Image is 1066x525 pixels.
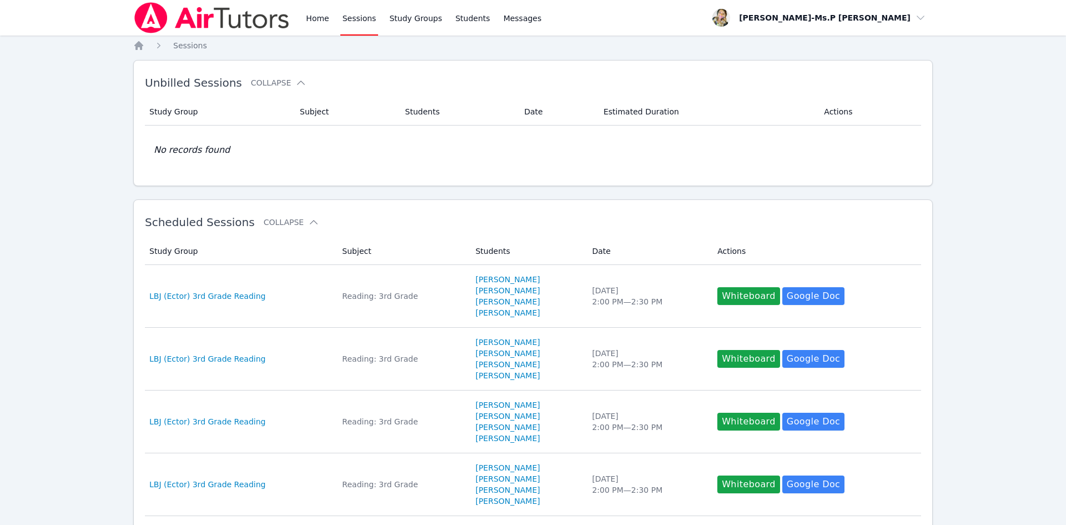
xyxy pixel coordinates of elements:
[717,476,780,493] button: Whiteboard
[293,98,399,126] th: Subject
[475,337,540,348] a: [PERSON_NAME]
[475,496,540,507] a: [PERSON_NAME]
[145,391,921,453] tr: LBJ (Ector) 3rd Grade ReadingReading: 3rd Grade[PERSON_NAME][PERSON_NAME][PERSON_NAME][PERSON_NAM...
[597,98,817,126] th: Estimated Duration
[717,413,780,431] button: Whiteboard
[592,411,704,433] div: [DATE] 2:00 PM — 2:30 PM
[145,98,293,126] th: Study Group
[475,274,540,285] a: [PERSON_NAME]
[145,328,921,391] tr: LBJ (Ector) 3rd Grade ReadingReading: 3rd Grade[PERSON_NAME][PERSON_NAME][PERSON_NAME][PERSON_NAM...
[592,285,704,307] div: [DATE] 2:00 PM — 2:30 PM
[145,76,242,89] span: Unbilled Sessions
[475,307,540,318] a: [PERSON_NAME]
[399,98,518,126] th: Students
[145,216,255,229] span: Scheduled Sessions
[475,359,540,370] a: [PERSON_NAME]
[782,413,844,431] a: Google Doc
[145,453,921,516] tr: LBJ (Ector) 3rd Grade ReadingReading: 3rd Grade[PERSON_NAME][PERSON_NAME][PERSON_NAME][PERSON_NAM...
[469,238,585,265] th: Students
[585,238,711,265] th: Date
[817,98,921,126] th: Actions
[145,265,921,328] tr: LBJ (Ector) 3rd Grade ReadingReading: 3rd Grade[PERSON_NAME][PERSON_NAME][PERSON_NAME][PERSON_NAM...
[475,348,540,359] a: [PERSON_NAME]
[342,353,462,364] div: Reading: 3rd Grade
[475,296,540,307] a: [PERSON_NAME]
[475,370,540,381] a: [PERSON_NAME]
[475,285,540,296] a: [PERSON_NAME]
[782,476,844,493] a: Google Doc
[149,479,265,490] a: LBJ (Ector) 3rd Grade Reading
[475,462,540,473] a: [PERSON_NAME]
[475,422,540,433] a: [PERSON_NAME]
[342,416,462,427] div: Reading: 3rd Grade
[133,40,933,51] nav: Breadcrumb
[173,41,207,50] span: Sessions
[145,126,921,174] td: No records found
[717,287,780,305] button: Whiteboard
[517,98,597,126] th: Date
[475,484,540,496] a: [PERSON_NAME]
[782,287,844,305] a: Google Doc
[342,291,462,302] div: Reading: 3rd Grade
[592,348,704,370] div: [DATE] 2:00 PM — 2:30 PM
[251,77,306,88] button: Collapse
[133,2,290,33] img: Air Tutors
[475,473,540,484] a: [PERSON_NAME]
[149,416,265,427] a: LBJ (Ector) 3rd Grade Reading
[475,411,540,422] a: [PERSON_NAME]
[475,399,540,411] a: [PERSON_NAME]
[711,238,921,265] th: Actions
[335,238,469,265] th: Subject
[264,217,319,228] button: Collapse
[145,238,335,265] th: Study Group
[342,479,462,490] div: Reading: 3rd Grade
[149,353,265,364] a: LBJ (Ector) 3rd Grade Reading
[592,473,704,496] div: [DATE] 2:00 PM — 2:30 PM
[475,433,540,444] a: [PERSON_NAME]
[173,40,207,51] a: Sessions
[504,13,542,24] span: Messages
[149,291,265,302] a: LBJ (Ector) 3rd Grade Reading
[782,350,844,368] a: Google Doc
[717,350,780,368] button: Whiteboard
